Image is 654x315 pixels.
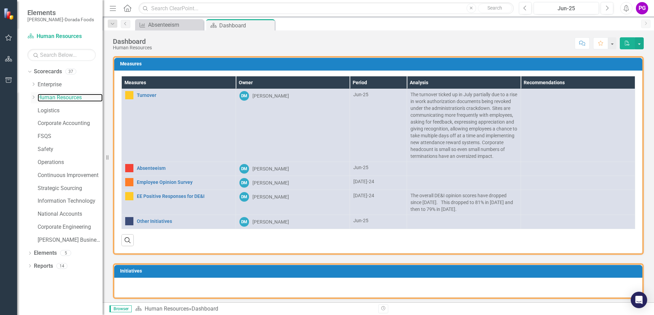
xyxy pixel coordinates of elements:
a: Continuous Improvement [38,172,103,179]
div: [PERSON_NAME] [252,165,289,172]
span: Elements [27,9,94,17]
div: Dashboard [192,305,218,312]
img: Caution [125,192,133,200]
a: Enterprise [38,81,103,89]
span: Search [487,5,502,11]
small: [PERSON_NAME]-Dorada Foods [27,17,94,22]
div: DM [239,91,249,101]
img: Warning [125,178,133,186]
a: Human Resources [38,94,103,102]
a: National Accounts [38,210,103,218]
img: ClearPoint Strategy [3,8,15,20]
div: [DATE]-24 [353,178,403,185]
a: Elements [34,249,57,257]
div: Jun-25 [536,4,597,13]
h3: Measures [120,61,639,66]
div: [PERSON_NAME] [252,92,289,99]
a: Scorecards [34,68,62,76]
a: Reports [34,262,53,270]
a: Turnover [137,93,232,98]
a: Human Resources [27,33,96,40]
div: » [135,305,373,313]
div: [PERSON_NAME] [252,179,289,186]
div: Dashboard [113,38,152,45]
div: DM [239,178,249,188]
a: Logistics [38,107,103,115]
a: Corporate Accounting [38,119,103,127]
button: PG [636,2,648,14]
div: Human Resources [113,45,152,50]
a: Corporate Engineering [38,223,103,231]
a: Employee Opinion Survey [137,180,232,185]
img: Caution [125,91,133,99]
a: Other Initiatives [137,219,232,224]
button: Jun-25 [534,2,599,14]
input: Search ClearPoint... [139,2,514,14]
button: Search [478,3,512,13]
a: EE Positive Responses for DE&I [137,194,232,199]
div: [DATE]-24 [353,192,403,199]
div: 37 [65,69,76,75]
div: 5 [60,250,71,256]
a: [PERSON_NAME] Business Unit [38,236,103,244]
p: The overall DE&I opinion scores have dropped since [DATE]. This dropped to 81% in [DATE] and then... [410,192,518,213]
a: Absenteeism [137,166,232,171]
div: Absenteeism [148,21,202,29]
input: Search Below... [27,49,96,61]
a: Human Resources [145,305,189,312]
div: Jun-25 [353,217,403,224]
p: The turnover ticked up in July partially due to a rise in work authorization documents being revo... [410,91,518,160]
div: DM [239,217,249,227]
a: Absenteeism [137,21,202,29]
div: DM [239,192,249,202]
div: [PERSON_NAME] [252,218,289,225]
img: No Information [125,217,133,225]
img: Below Plan [125,164,133,172]
a: Operations [38,159,103,166]
span: Browser [109,305,132,312]
div: Jun-25 [353,164,403,171]
div: Open Intercom Messenger [631,292,647,308]
div: [PERSON_NAME] [252,193,289,200]
div: 14 [56,263,67,269]
div: Jun-25 [353,91,403,98]
a: Safety [38,146,103,153]
a: Information Technology [38,197,103,205]
div: DM [239,164,249,174]
a: Strategic Sourcing [38,185,103,192]
a: FSQS [38,133,103,140]
div: Dashboard [219,21,273,30]
h3: Initiatives [120,268,639,274]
